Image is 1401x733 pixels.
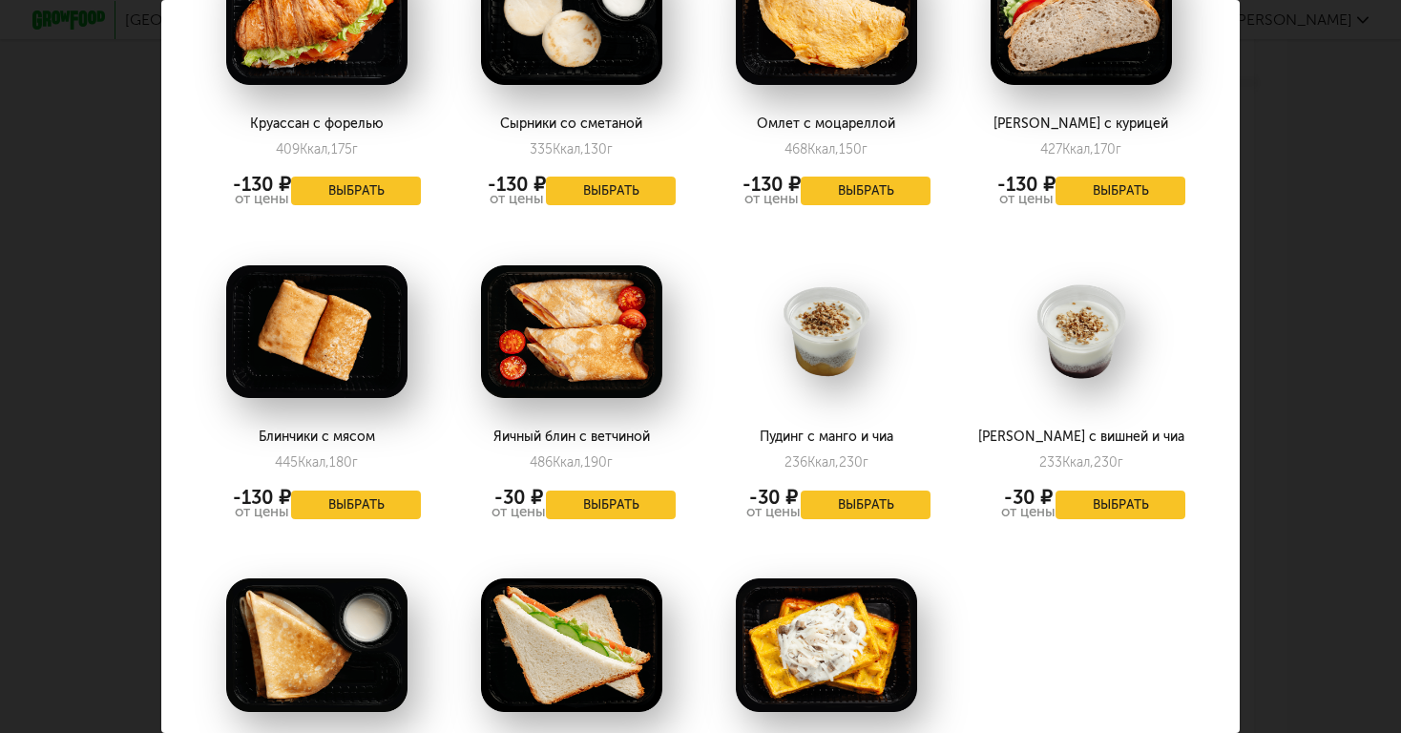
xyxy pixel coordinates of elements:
div: 409 175 [276,141,358,157]
button: Выбрать [291,491,421,519]
span: Ккал, [1062,141,1094,157]
img: big_8FiWvOwLywH0yZ5V.png [991,265,1172,399]
button: Выбрать [546,177,676,205]
div: -130 ₽ [488,177,546,192]
img: big_SCbrZjXibeTYXQUn.png [481,578,662,712]
span: г [607,141,613,157]
div: [PERSON_NAME] с курицей [976,116,1185,132]
div: [PERSON_NAME] с вишней и чиа [976,429,1185,445]
div: -130 ₽ [997,177,1056,192]
span: Ккал, [298,454,329,471]
span: г [862,141,868,157]
span: Ккал, [1062,454,1094,471]
div: -130 ₽ [233,177,291,192]
div: -130 ₽ [742,177,801,192]
div: -30 ₽ [1001,490,1056,505]
div: от цены [488,192,546,206]
span: г [352,141,358,157]
div: от цены [997,192,1056,206]
div: от цены [746,505,801,519]
div: -30 ₽ [746,490,801,505]
div: -130 ₽ [233,490,291,505]
img: big_fJQ0KTPRAd3RBFcJ.png [736,578,917,712]
span: Ккал, [300,141,331,157]
div: Омлет с моцареллой [721,116,931,132]
img: big_BwNE3yj6GYf3rC6l.png [226,578,408,712]
div: 445 180 [275,454,358,471]
div: от цены [491,505,546,519]
span: г [1116,141,1121,157]
span: г [352,454,358,471]
span: г [607,454,613,471]
button: Выбрать [1056,491,1185,519]
button: Выбрать [546,491,676,519]
span: Ккал, [553,454,584,471]
div: 335 130 [530,141,613,157]
div: Блинчики с мясом [212,429,421,445]
img: big_wkQNWUN6hHWXC041.png [226,265,408,399]
div: от цены [233,505,291,519]
div: от цены [233,192,291,206]
div: Яичный блин с ветчиной [467,429,676,445]
div: от цены [742,192,801,206]
span: г [1118,454,1123,471]
div: от цены [1001,505,1056,519]
img: big_NHUUWqgPy778Nj6i.png [736,265,917,399]
button: Выбрать [801,177,931,205]
button: Выбрать [291,177,421,205]
button: Выбрать [1056,177,1185,205]
span: г [863,454,868,471]
span: Ккал, [553,141,584,157]
span: Ккал, [807,141,839,157]
button: Выбрать [801,491,931,519]
div: Пудинг с манго и чиа [721,429,931,445]
div: 468 150 [784,141,868,157]
div: Круассан с форелью [212,116,421,132]
div: 233 230 [1039,454,1123,471]
img: big_JjXNqOERWp5B8guJ.png [481,265,662,399]
div: 427 170 [1040,141,1121,157]
div: 486 190 [530,454,613,471]
div: -30 ₽ [491,490,546,505]
div: Сырники со сметаной [467,116,676,132]
div: 236 230 [784,454,868,471]
span: Ккал, [807,454,839,471]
